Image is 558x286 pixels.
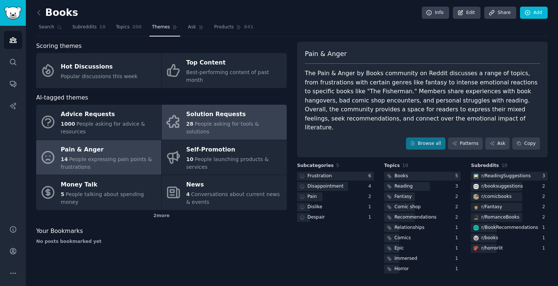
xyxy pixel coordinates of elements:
div: 2 [542,214,548,221]
div: r/ booksuggestions [481,183,523,190]
div: Immersed [395,255,417,262]
div: Epic [395,245,404,252]
span: Your Bookmarks [36,227,83,236]
div: Frustration [307,173,332,179]
span: 10 [502,163,507,168]
a: comicbooksr/comicbooks2 [471,192,548,202]
div: 1 [455,255,461,262]
div: 1 [455,224,461,231]
div: 3 [455,183,461,190]
img: books [473,236,479,241]
a: Books5 [384,172,461,181]
div: Dislike [307,204,322,210]
a: Reading3 [384,182,461,191]
div: 2 [455,214,461,221]
a: Ask [485,137,510,150]
div: r/ comicbooks [481,193,512,200]
span: Search [39,24,54,31]
div: r/ horrorlit [481,245,503,252]
div: 1 [542,224,548,231]
a: Products841 [211,21,256,36]
div: Fantasy [395,193,412,200]
span: Popular discussions this week [61,73,138,79]
div: Recommendations [395,214,437,221]
a: Horror1 [384,265,461,274]
span: Products [214,24,234,31]
div: 5 [455,173,461,179]
img: comicbooks [473,194,479,199]
div: No posts bookmarked yet [36,238,287,245]
a: Themes [149,21,180,36]
a: Add [520,7,548,19]
div: Top Content [186,57,283,69]
a: Share [484,7,516,19]
a: Info [422,7,449,19]
a: ReadingSuggestionsr/ReadingSuggestions3 [471,172,548,181]
a: booksuggestionsr/booksuggestions2 [471,182,548,191]
div: r/ ReadingSuggestions [481,173,531,179]
div: 2 [455,193,461,200]
div: 2 [542,183,548,190]
button: Copy [512,137,540,150]
span: People asking for advice & resources [61,121,145,135]
span: Subcategories [297,163,334,169]
span: People talking about spending money [61,191,144,205]
a: RomanceBooksr/RomanceBooks2 [471,213,548,222]
div: News [186,179,283,191]
div: 1 [455,235,461,241]
a: Relationships1 [384,223,461,233]
a: Fantasy2 [384,192,461,202]
a: Epic1 [384,244,461,253]
div: Solution Requests [186,109,283,121]
div: Money Talk [61,179,158,191]
img: booksuggestions [473,184,479,189]
a: Top ContentBest-performing content of past month [162,53,287,88]
div: 1 [368,214,374,221]
span: 1000 [61,121,75,127]
span: Topics [116,24,130,31]
a: Comics1 [384,234,461,243]
div: 1 [455,245,461,252]
a: Comic shop2 [384,203,461,212]
span: 28 [186,121,193,127]
div: r/ RomanceBooks [481,214,519,221]
span: 5 [336,163,339,168]
span: People expressing pain points & frustrations [61,156,152,170]
a: BookRecommendationsr/BookRecommendations1 [471,223,548,233]
img: Fantasy [473,205,479,210]
a: Money Talk5People talking about spending money [36,175,161,210]
div: 4 [368,183,374,190]
span: 4 [186,191,190,197]
span: AI-tagged themes [36,93,88,102]
div: Self-Promotion [186,144,283,156]
a: Disappointment4 [297,182,374,191]
a: horrorlitr/horrorlit1 [471,244,548,253]
span: Subreddits [72,24,97,31]
div: 2 more [36,210,287,222]
span: Subreddits [471,163,499,169]
div: 6 [368,173,374,179]
a: Ask [185,21,206,36]
span: Best-performing content of past month [186,69,269,83]
div: Reading [395,183,413,190]
a: Subreddits10 [70,21,108,36]
a: Pain & Anger14People expressing pain points & frustrations [36,140,161,175]
div: Comics [395,235,411,241]
div: The Pain & Anger by Books community on Reddit discusses a range of topics, from frustrations with... [305,69,540,132]
a: Despair1 [297,213,374,222]
span: People asking for tools & solutions [186,121,259,135]
div: Relationships [395,224,425,231]
div: 3 [542,173,548,179]
a: Dislike1 [297,203,374,212]
a: Patterns [448,137,483,150]
div: Advice Requests [61,109,158,121]
span: Ask [188,24,196,31]
div: Despair [307,214,325,221]
a: Recommendations2 [384,213,461,222]
div: 2 [542,204,548,210]
span: People launching products & services [186,156,269,170]
div: 1 [542,235,548,241]
span: Pain & Anger [305,49,347,59]
span: 200 [132,24,142,31]
a: Self-Promotion10People launching products & services [162,140,287,175]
